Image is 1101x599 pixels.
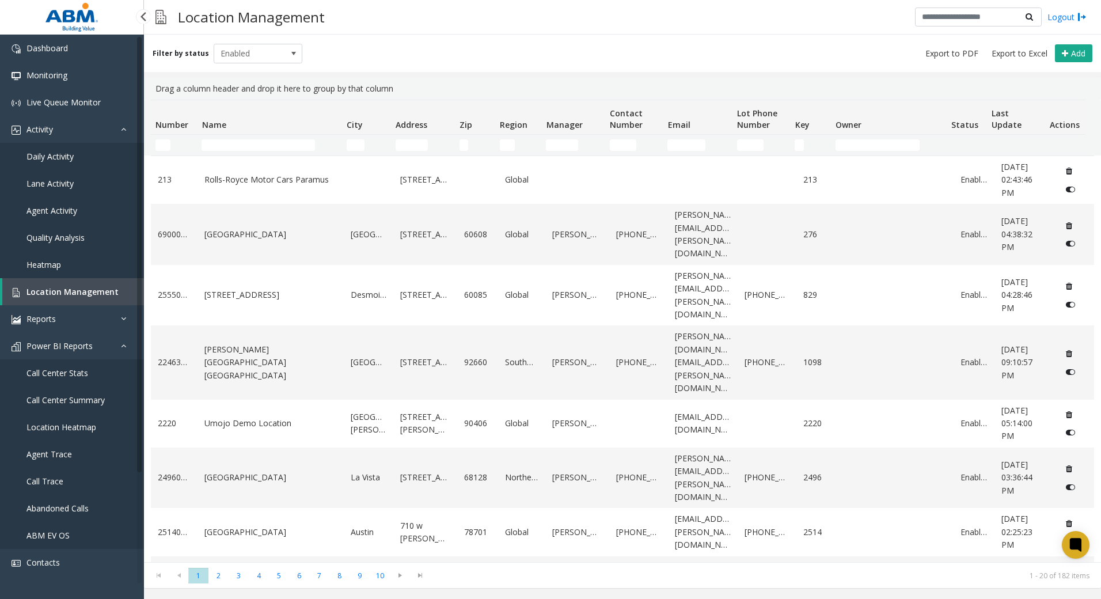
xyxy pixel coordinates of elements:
span: [DATE] 04:38:32 PM [1001,215,1032,252]
th: Actions [1045,100,1085,135]
td: Number Filter [151,135,197,156]
a: [PHONE_NUMBER] [616,471,660,484]
button: Delete [1060,277,1079,295]
span: Key [795,119,810,130]
span: Agent Trace [26,449,72,460]
a: Location Management [2,278,144,305]
a: [GEOGRAPHIC_DATA] [351,228,386,241]
span: [DATE] 05:14:00 PM [1001,405,1032,442]
span: Go to the next page [392,571,408,580]
a: [DATE] 02:25:23 PM [1001,513,1046,551]
a: [PERSON_NAME] [552,526,603,539]
span: Daily Activity [26,151,74,162]
a: [PHONE_NUMBER] [616,289,660,301]
span: Reports [26,313,56,324]
button: Delete [1060,405,1079,424]
button: Delete [1060,460,1079,478]
button: Disable [1060,180,1081,199]
td: City Filter [342,135,391,156]
span: [DATE] 03:36:44 PM [1001,459,1032,496]
input: Key Filter [795,139,804,151]
button: Disable [1060,423,1081,442]
a: [PHONE_NUMBER] [616,526,660,539]
img: 'icon' [12,288,21,297]
span: Abandoned Calls [26,503,89,514]
span: Page 6 [289,568,309,583]
span: Add [1071,48,1085,59]
a: Enabled [960,228,988,241]
span: Page 2 [208,568,229,583]
a: Global [505,417,538,430]
span: ABM EV OS [26,530,70,541]
a: [PERSON_NAME][EMAIL_ADDRESS][PERSON_NAME][DOMAIN_NAME] [675,452,731,504]
a: 213 [158,173,191,186]
a: 60608 [464,228,491,241]
a: [PERSON_NAME][GEOGRAPHIC_DATA] [GEOGRAPHIC_DATA] [204,343,337,382]
th: Status [947,100,987,135]
input: City Filter [347,139,365,151]
h3: Location Management [172,3,331,31]
a: [DATE] 04:28:46 PM [1001,276,1046,314]
td: Manager Filter [541,135,605,156]
span: Quality Analysis [26,232,85,243]
span: Page 9 [350,568,370,583]
a: [GEOGRAPHIC_DATA] [204,526,337,539]
input: Name Filter [202,139,315,151]
span: Address [396,119,427,130]
span: Zip [460,119,472,130]
img: 'icon' [12,126,21,135]
a: [PERSON_NAME] [552,417,603,430]
input: Owner Filter [836,139,920,151]
a: [DATE] 03:36:44 PM [1001,458,1046,497]
a: [PHONE_NUMBER] [745,471,789,484]
a: 2514 [803,526,830,539]
a: Austin [351,526,386,539]
img: 'icon' [12,44,21,54]
button: Disable [1060,362,1081,381]
a: 25140000 [158,526,191,539]
a: Enabled [960,417,988,430]
a: Northeast [505,471,538,484]
span: Go to the next page [390,567,410,583]
span: Lane Activity [26,178,74,189]
a: [STREET_ADDRESS] [400,289,451,301]
td: Lot Phone Number Filter [732,135,790,156]
input: Zip Filter [460,139,469,151]
span: Location Management [26,286,119,297]
td: Owner Filter [831,135,947,156]
span: Call Center Stats [26,367,88,378]
a: 24960002 [158,471,191,484]
span: Go to the last page [412,571,428,580]
td: Key Filter [790,135,830,156]
span: Live Queue Monitor [26,97,101,108]
kendo-pager-info: 1 - 20 of 182 items [437,571,1089,581]
img: 'icon' [12,98,21,108]
td: Last Update Filter [987,135,1045,156]
span: Name [202,119,226,130]
span: Lot Phone Number [737,108,777,130]
td: Email Filter [663,135,732,156]
a: Global [505,173,538,186]
a: [PHONE_NUMBER] [745,289,789,301]
span: Owner [836,119,861,130]
span: Dashboard [26,43,68,54]
td: Zip Filter [455,135,495,156]
a: 68128 [464,471,491,484]
a: [PERSON_NAME] [552,289,603,301]
a: 90406 [464,417,491,430]
input: Address Filter [396,139,428,151]
span: Enabled [214,44,284,63]
span: [DATE] 04:28:46 PM [1001,276,1032,313]
a: Southwest [505,356,538,369]
span: [DATE] 09:10:57 PM [1001,344,1032,381]
div: Drag a column header and drop it here to group by that column [151,78,1094,100]
span: City [347,119,363,130]
a: [PHONE_NUMBER] [616,356,660,369]
a: 22463372 [158,356,191,369]
a: [PERSON_NAME] [552,228,603,241]
img: 'icon' [12,559,21,568]
a: [PERSON_NAME] [552,356,603,369]
a: [DATE] 05:14:00 PM [1001,404,1046,443]
a: [DATE] 02:43:46 PM [1001,161,1046,199]
span: Regions [26,584,56,595]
